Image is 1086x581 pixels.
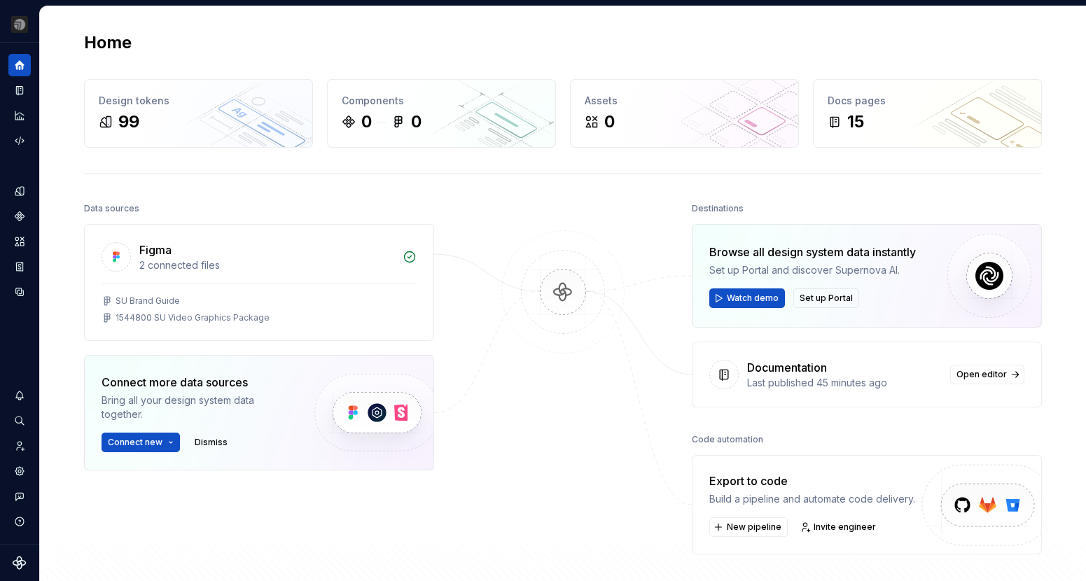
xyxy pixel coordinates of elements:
[8,180,31,202] a: Design tokens
[8,54,31,76] a: Home
[793,288,859,308] button: Set up Portal
[13,556,27,570] svg: Supernova Logo
[8,104,31,127] a: Analytics
[8,79,31,101] a: Documentation
[813,79,1042,148] a: Docs pages15
[8,255,31,278] a: Storybook stories
[8,435,31,457] a: Invite team
[84,31,132,54] h2: Home
[709,263,916,277] div: Set up Portal and discover Supernova AI.
[11,16,28,33] img: 3ce36157-9fde-47d2-9eb8-fa8ebb961d3d.png
[814,521,876,533] span: Invite engineer
[8,205,31,227] a: Components
[709,244,916,260] div: Browse all design system data instantly
[8,281,31,303] a: Data sources
[585,94,784,108] div: Assets
[8,384,31,407] button: Notifications
[102,393,291,421] div: Bring all your design system data together.
[342,94,541,108] div: Components
[327,79,556,148] a: Components00
[570,79,799,148] a: Assets0
[84,79,313,148] a: Design tokens99
[195,437,228,448] span: Dismiss
[950,365,1024,384] a: Open editor
[116,312,270,323] div: 1544800 SU Video Graphics Package
[747,376,942,390] div: Last published 45 minutes ago
[709,472,915,489] div: Export to code
[709,288,785,308] button: Watch demo
[709,492,915,506] div: Build a pipeline and automate code delivery.
[139,258,394,272] div: 2 connected files
[604,111,615,133] div: 0
[828,94,1027,108] div: Docs pages
[727,521,781,533] span: New pipeline
[956,369,1007,380] span: Open editor
[747,359,827,376] div: Documentation
[8,230,31,253] a: Assets
[84,224,434,341] a: Figma2 connected filesSU Brand Guide1544800 SU Video Graphics Package
[116,295,180,307] div: SU Brand Guide
[8,129,31,152] a: Code automation
[847,111,864,133] div: 15
[8,460,31,482] a: Settings
[709,517,788,537] button: New pipeline
[84,199,139,218] div: Data sources
[8,485,31,507] button: Contact support
[411,111,422,133] div: 0
[8,409,31,432] button: Search ⌘K
[99,94,298,108] div: Design tokens
[692,199,744,218] div: Destinations
[361,111,372,133] div: 0
[102,374,291,391] div: Connect more data sources
[108,437,162,448] span: Connect new
[139,241,172,258] div: Figma
[188,433,234,452] button: Dismiss
[800,293,853,304] span: Set up Portal
[692,430,763,449] div: Code automation
[796,517,882,537] a: Invite engineer
[727,293,779,304] span: Watch demo
[118,111,139,133] div: 99
[102,433,180,452] button: Connect new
